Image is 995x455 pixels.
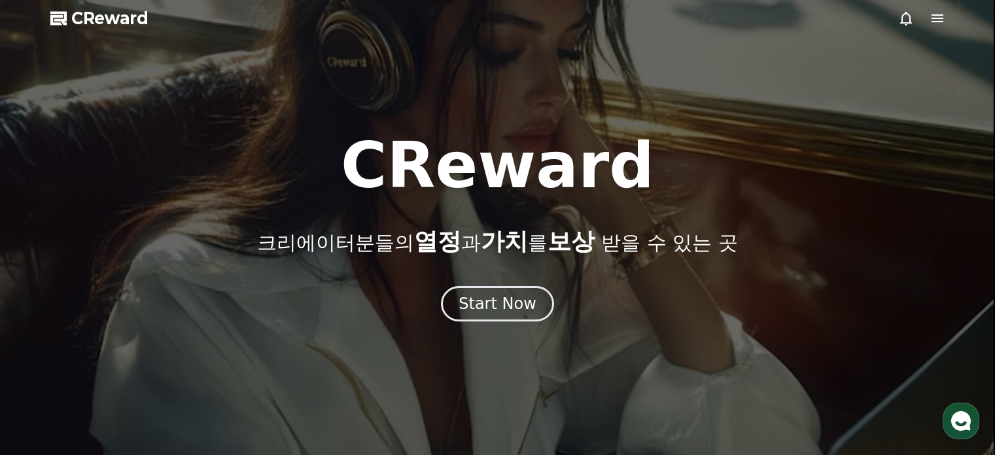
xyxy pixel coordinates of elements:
[50,8,148,29] a: CReward
[341,134,654,197] h1: CReward
[257,228,737,255] p: 크리에이터분들의 과 를 받을 수 있는 곳
[71,8,148,29] span: CReward
[548,228,595,255] span: 보상
[459,293,536,314] div: Start Now
[441,299,554,312] a: Start Now
[414,228,461,255] span: 열정
[441,286,554,321] button: Start Now
[481,228,528,255] span: 가치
